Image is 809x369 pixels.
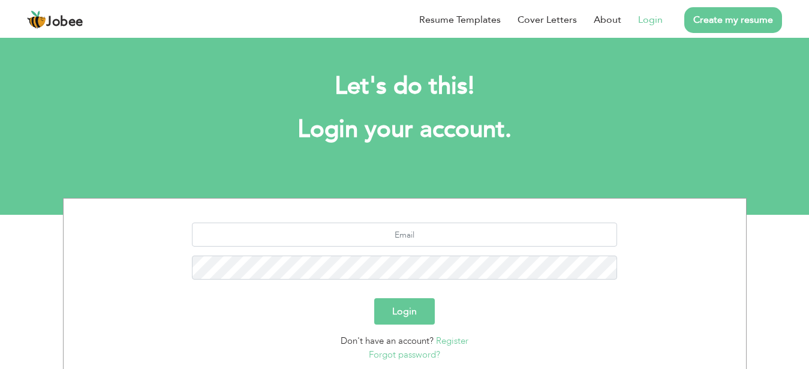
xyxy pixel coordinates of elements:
a: Resume Templates [419,13,501,27]
a: Jobee [27,10,83,29]
span: Don't have an account? [341,335,434,347]
input: Email [192,223,617,247]
h2: Let's do this! [81,71,729,102]
a: Register [436,335,468,347]
a: Forgot password? [369,349,440,361]
a: Create my resume [684,7,782,33]
a: Login [638,13,663,27]
a: About [594,13,621,27]
img: jobee.io [27,10,46,29]
h1: Login your account. [81,114,729,145]
span: Jobee [46,16,83,29]
button: Login [374,298,435,325]
a: Cover Letters [518,13,577,27]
